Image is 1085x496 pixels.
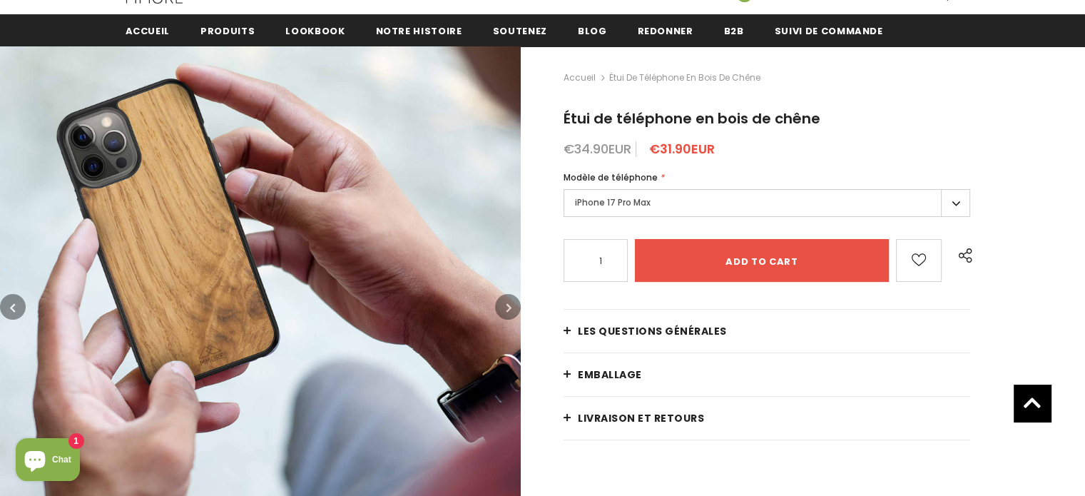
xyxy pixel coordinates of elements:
a: Suivi de commande [775,14,883,46]
a: Notre histoire [375,14,462,46]
span: Lookbook [285,24,345,38]
span: Livraison et retours [578,411,704,425]
span: €34.90EUR [564,140,631,158]
a: Les questions générales [564,310,970,353]
a: soutenez [493,14,547,46]
span: Les questions générales [578,324,727,338]
span: EMBALLAGE [578,368,642,382]
span: Blog [578,24,607,38]
a: Blog [578,14,607,46]
span: Produits [200,24,255,38]
a: Livraison et retours [564,397,970,440]
a: Redonner [637,14,693,46]
a: Accueil [126,14,170,46]
a: Accueil [564,69,596,86]
span: €31.90EUR [649,140,715,158]
label: iPhone 17 Pro Max [564,189,970,217]
span: soutenez [493,24,547,38]
a: B2B [724,14,744,46]
a: EMBALLAGE [564,353,970,396]
span: Accueil [126,24,170,38]
span: Modèle de téléphone [564,171,658,183]
span: B2B [724,24,744,38]
span: Redonner [637,24,693,38]
span: Étui de téléphone en bois de chêne [609,69,760,86]
span: Notre histoire [375,24,462,38]
span: Suivi de commande [775,24,883,38]
span: Étui de téléphone en bois de chêne [564,108,820,128]
inbox-online-store-chat: Shopify online store chat [11,438,84,485]
input: Add to cart [635,239,889,282]
a: Produits [200,14,255,46]
a: Lookbook [285,14,345,46]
